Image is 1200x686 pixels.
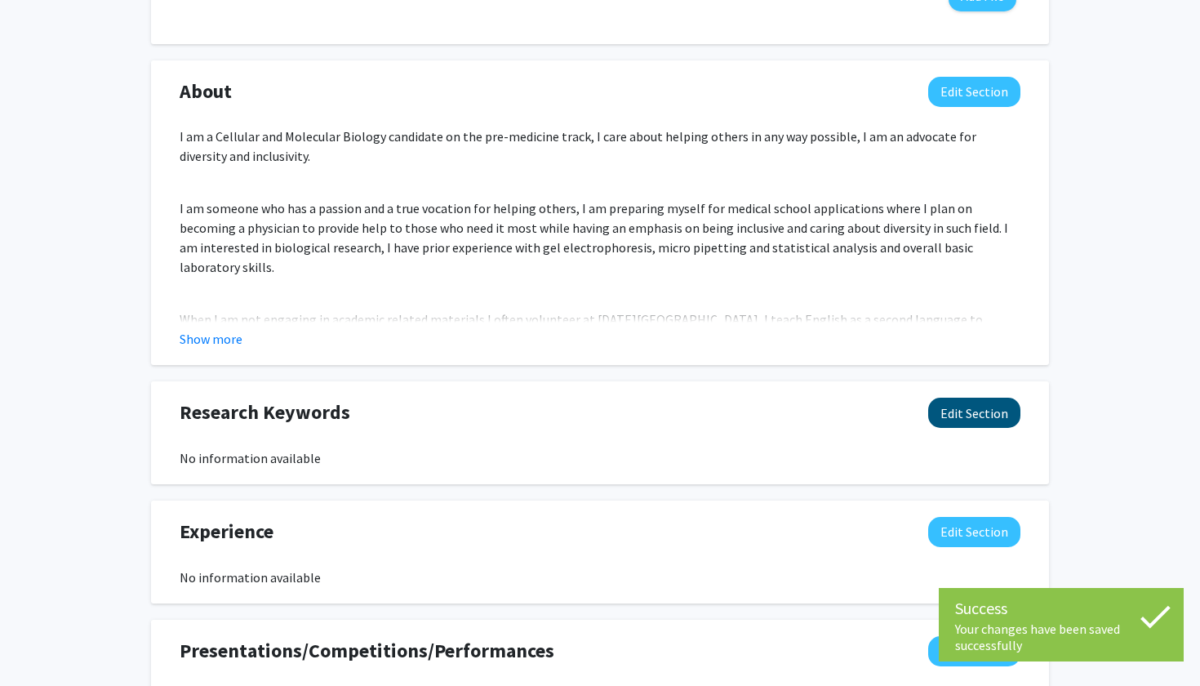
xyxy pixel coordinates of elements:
div: No information available [180,568,1020,587]
button: Edit About [928,77,1020,107]
button: Edit Research Keywords [928,398,1020,428]
span: Research Keywords [180,398,350,427]
p: I am someone who has a passion and a true vocation for helping others, I am preparing myself for ... [180,198,1020,277]
span: Experience [180,517,273,546]
button: Edit Experience [928,517,1020,547]
p: I am a Cellular and Molecular Biology candidate on the pre-medicine track, I care about helping o... [180,127,1020,166]
button: Edit Presentations/Competitions/Performances [928,636,1020,666]
button: Show more [180,329,242,349]
div: No information available [180,448,1020,468]
span: Presentations/Competitions/Performances [180,636,554,666]
iframe: Chat [12,612,69,674]
span: About [180,77,232,106]
div: Your changes have been saved successfully [955,621,1167,653]
p: When I am not engaging in academic related materials I often volunteer at [DATE][GEOGRAPHIC_DATA]... [180,310,1020,368]
div: Success [955,596,1167,621]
